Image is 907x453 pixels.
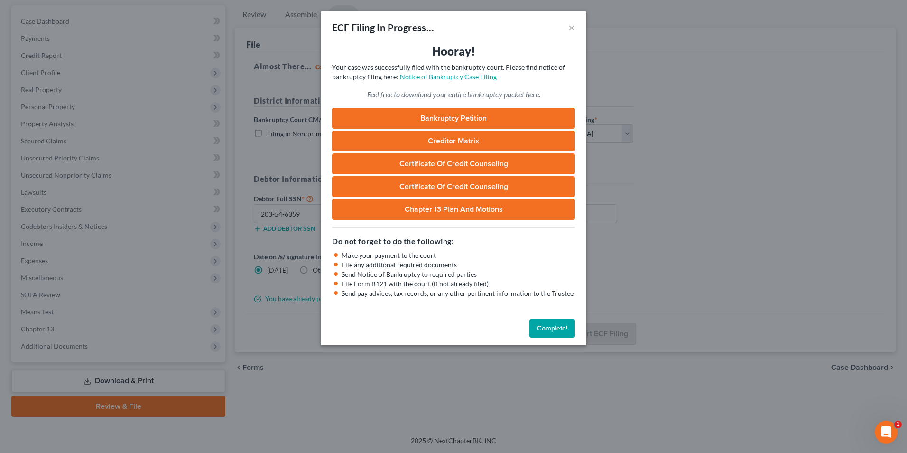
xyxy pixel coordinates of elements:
[875,421,898,444] iframe: Intercom live chat
[332,108,575,129] a: Bankruptcy Petition
[568,22,575,33] button: ×
[332,21,434,34] div: ECF Filing In Progress...
[332,44,575,59] h3: Hooray!
[332,199,575,220] a: Chapter 13 Plan and Motions
[342,279,575,289] li: File Form B121 with the court (if not already filed)
[342,251,575,260] li: Make your payment to the court
[342,260,575,270] li: File any additional required documents
[894,421,902,428] span: 1
[342,270,575,279] li: Send Notice of Bankruptcy to required parties
[342,289,575,298] li: Send pay advices, tax records, or any other pertinent information to the Trustee
[400,73,497,81] a: Notice of Bankruptcy Case Filing
[332,153,575,174] a: Certificate of Credit Counseling
[332,176,575,197] a: Certificate of Credit Counseling
[332,236,575,247] h5: Do not forget to do the following:
[529,319,575,338] button: Complete!
[332,63,565,81] span: Your case was successfully filed with the bankruptcy court. Please find notice of bankruptcy fili...
[332,89,575,100] p: Feel free to download your entire bankruptcy packet here:
[332,131,575,151] a: Creditor Matrix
